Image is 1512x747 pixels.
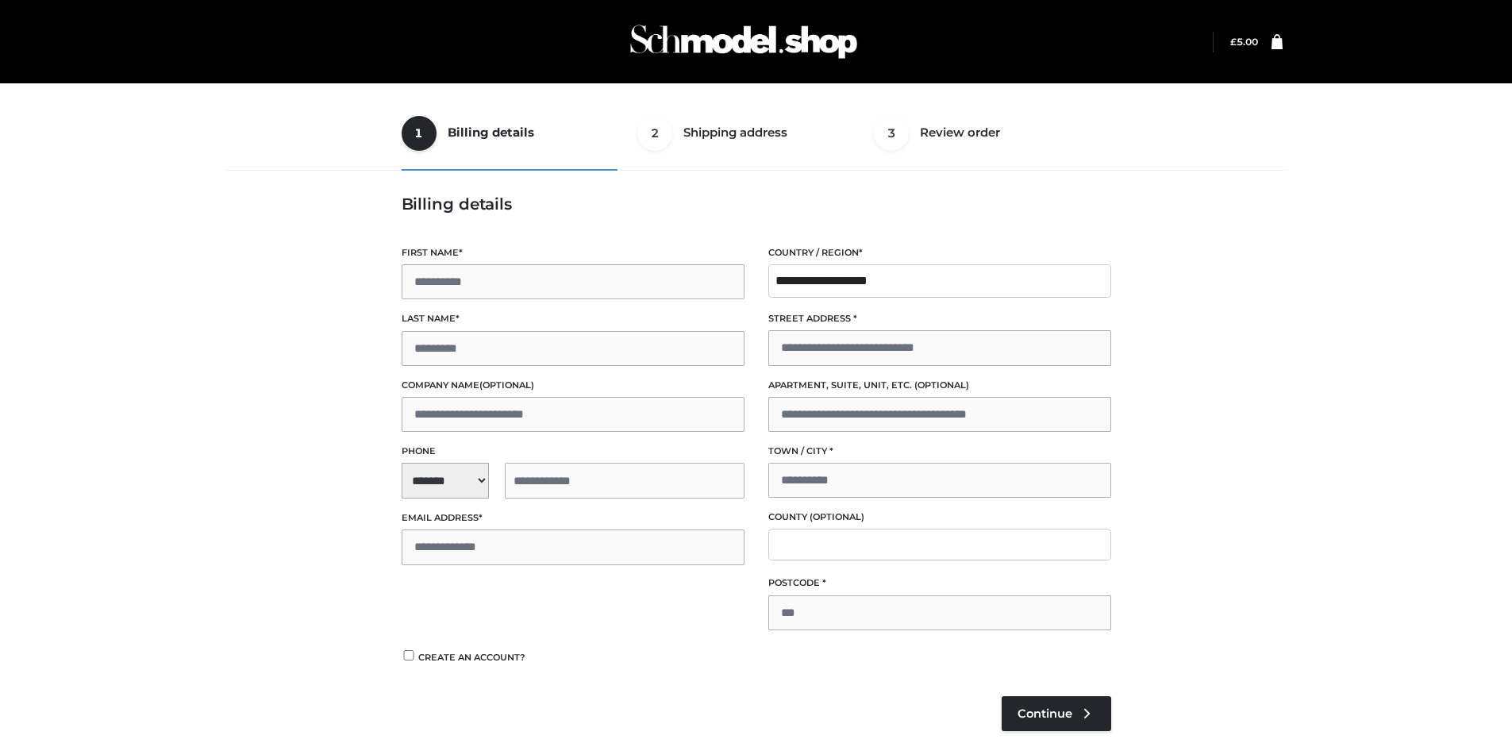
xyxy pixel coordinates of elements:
[768,444,1111,459] label: Town / City
[418,652,525,663] span: Create an account?
[1230,36,1237,48] span: £
[768,576,1111,591] label: Postcode
[402,444,744,459] label: Phone
[402,378,744,393] label: Company name
[768,245,1111,260] label: Country / Region
[402,245,744,260] label: First name
[768,510,1111,525] label: County
[402,510,744,526] label: Email address
[625,10,863,73] img: Schmodel Admin 964
[810,511,864,522] span: (optional)
[479,379,534,391] span: (optional)
[1002,696,1111,731] a: Continue
[1230,36,1258,48] a: £5.00
[768,311,1111,326] label: Street address
[768,378,1111,393] label: Apartment, suite, unit, etc.
[402,311,744,326] label: Last name
[914,379,969,391] span: (optional)
[402,194,1111,214] h3: Billing details
[1230,36,1258,48] bdi: 5.00
[402,650,416,660] input: Create an account?
[1018,707,1072,721] span: Continue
